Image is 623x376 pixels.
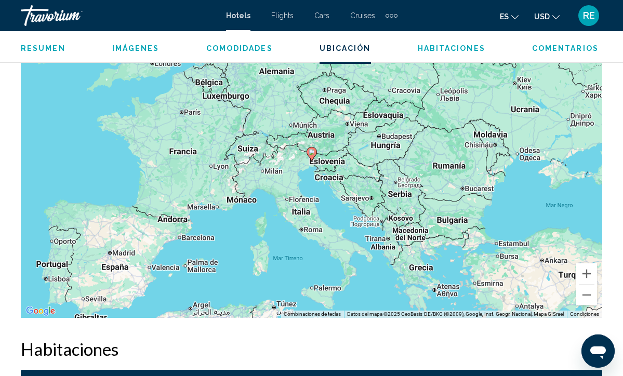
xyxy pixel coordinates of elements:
[314,11,329,20] a: Cars
[21,339,602,359] h2: Habitaciones
[112,44,160,53] button: Imágenes
[500,9,519,24] button: Change language
[23,304,58,318] img: Google
[350,11,375,20] a: Cruises
[576,285,597,305] button: Alejar
[534,9,560,24] button: Change currency
[583,10,595,21] span: RE
[347,311,564,317] span: Datos del mapa ©2025 GeoBasis-DE/BKG (©2009), Google, Inst. Geogr. Nacional, Mapa GISrael
[206,44,273,53] button: Comodidades
[271,11,294,20] a: Flights
[226,11,250,20] a: Hotels
[581,334,615,368] iframe: Botón para iniciar la ventana de mensajería
[21,5,216,26] a: Travorium
[534,12,550,21] span: USD
[532,44,599,53] button: Comentarios
[386,7,397,24] button: Extra navigation items
[320,44,371,53] button: Ubicación
[500,12,509,21] span: es
[21,44,65,53] button: Resumen
[23,304,58,318] a: Abrir esta área en Google Maps (se abre en una ventana nueva)
[570,311,599,317] a: Condiciones
[284,311,341,318] button: Combinaciones de teclas
[575,5,602,26] button: User Menu
[418,44,485,53] button: Habitaciones
[576,263,597,284] button: Acercar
